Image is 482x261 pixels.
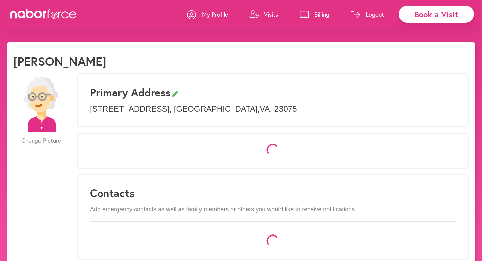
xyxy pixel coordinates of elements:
div: Book a Visit [399,6,474,23]
a: Billing [300,4,329,24]
h3: Primary Address [90,86,456,99]
p: [STREET_ADDRESS] , [GEOGRAPHIC_DATA] , VA , 23075 [90,104,456,114]
p: Add emergency contacts as well as family members or others you would like to receive notifications. [90,206,456,213]
h1: [PERSON_NAME] [13,54,106,68]
span: Change Picture [21,137,61,144]
p: Logout [366,10,384,18]
a: Visits [249,4,278,24]
a: Logout [351,4,384,24]
img: efc20bcf08b0dac87679abea64c1faab.png [13,77,69,132]
p: Billing [314,10,329,18]
p: Visits [264,10,278,18]
a: My Profile [187,4,228,24]
h3: Contacts [90,187,456,199]
p: My Profile [202,10,228,18]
